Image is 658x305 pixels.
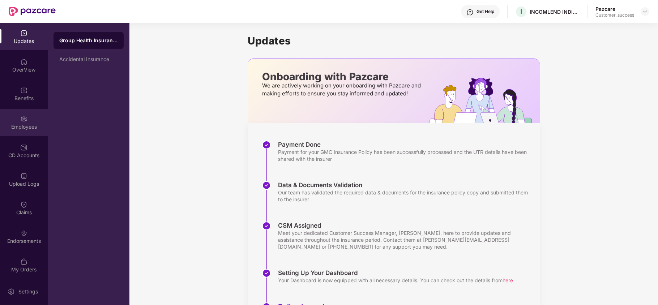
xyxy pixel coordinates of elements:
[20,115,27,123] img: svg+xml;base64,PHN2ZyBpZD0iRW1wbG95ZWVzIiB4bWxucz0iaHR0cDovL3d3dy53My5vcmcvMjAwMC9zdmciIHdpZHRoPS...
[278,222,533,229] div: CSM Assigned
[278,141,533,149] div: Payment Done
[595,12,634,18] div: Customer_success
[20,144,27,151] img: svg+xml;base64,PHN2ZyBpZD0iQ0RfQWNjb3VudHMiIGRhdGEtbmFtZT0iQ0QgQWNjb3VudHMiIHhtbG5zPSJodHRwOi8vd3...
[20,172,27,180] img: svg+xml;base64,PHN2ZyBpZD0iVXBsb2FkX0xvZ3MiIGRhdGEtbmFtZT0iVXBsb2FkIExvZ3MiIHhtbG5zPSJodHRwOi8vd3...
[248,35,540,47] h1: Updates
[466,9,474,16] img: svg+xml;base64,PHN2ZyBpZD0iSGVscC0zMngzMiIgeG1sbnM9Imh0dHA6Ly93d3cudzMub3JnLzIwMDAvc3ZnIiB3aWR0aD...
[9,7,56,16] img: New Pazcare Logo
[430,78,540,123] img: hrOnboarding
[262,222,271,230] img: svg+xml;base64,PHN2ZyBpZD0iU3RlcC1Eb25lLTMyeDMyIiB4bWxucz0iaHR0cDovL3d3dy53My5vcmcvMjAwMC9zdmciIH...
[503,277,513,283] span: here
[20,229,27,237] img: svg+xml;base64,PHN2ZyBpZD0iRW5kb3JzZW1lbnRzIiB4bWxucz0iaHR0cDovL3d3dy53My5vcmcvMjAwMC9zdmciIHdpZH...
[20,201,27,208] img: svg+xml;base64,PHN2ZyBpZD0iQ2xhaW0iIHhtbG5zPSJodHRwOi8vd3d3LnczLm9yZy8yMDAwL3N2ZyIgd2lkdGg9IjIwIi...
[278,269,513,277] div: Setting Up Your Dashboard
[262,269,271,278] img: svg+xml;base64,PHN2ZyBpZD0iU3RlcC1Eb25lLTMyeDMyIiB4bWxucz0iaHR0cDovL3d3dy53My5vcmcvMjAwMC9zdmciIH...
[20,58,27,65] img: svg+xml;base64,PHN2ZyBpZD0iSG9tZSIgeG1sbnM9Imh0dHA6Ly93d3cudzMub3JnLzIwMDAvc3ZnIiB3aWR0aD0iMjAiIG...
[530,8,580,15] div: INCOMLEND INDIA PRIVATE LIMITED
[278,149,533,162] div: Payment for your GMC Insurance Policy has been successfully processed and the UTR details have be...
[642,9,648,14] img: svg+xml;base64,PHN2ZyBpZD0iRHJvcGRvd24tMzJ4MzIiIHhtbG5zPSJodHRwOi8vd3d3LnczLm9yZy8yMDAwL3N2ZyIgd2...
[262,73,423,80] p: Onboarding with Pazcare
[20,87,27,94] img: svg+xml;base64,PHN2ZyBpZD0iQmVuZWZpdHMiIHhtbG5zPSJodHRwOi8vd3d3LnczLm9yZy8yMDAwL3N2ZyIgd2lkdGg9Ij...
[278,277,513,284] div: Your Dashboard is now equipped with all necessary details. You can check out the details from
[8,288,15,295] img: svg+xml;base64,PHN2ZyBpZD0iU2V0dGluZy0yMHgyMCIgeG1sbnM9Imh0dHA6Ly93d3cudzMub3JnLzIwMDAvc3ZnIiB3aW...
[477,9,494,14] div: Get Help
[520,7,522,16] span: I
[262,82,423,98] p: We are actively working on your onboarding with Pazcare and making efforts to ensure you stay inf...
[278,181,533,189] div: Data & Documents Validation
[595,5,634,12] div: Pazcare
[16,288,40,295] div: Settings
[262,181,271,190] img: svg+xml;base64,PHN2ZyBpZD0iU3RlcC1Eb25lLTMyeDMyIiB4bWxucz0iaHR0cDovL3d3dy53My5vcmcvMjAwMC9zdmciIH...
[278,189,533,203] div: Our team has validated the required data & documents for the insurance policy copy and submitted ...
[20,258,27,265] img: svg+xml;base64,PHN2ZyBpZD0iTXlfT3JkZXJzIiBkYXRhLW5hbWU9Ik15IE9yZGVycyIgeG1sbnM9Imh0dHA6Ly93d3cudz...
[278,229,533,250] div: Meet your dedicated Customer Success Manager, [PERSON_NAME], here to provide updates and assistan...
[59,56,118,62] div: Accidental Insurance
[262,141,271,149] img: svg+xml;base64,PHN2ZyBpZD0iU3RlcC1Eb25lLTMyeDMyIiB4bWxucz0iaHR0cDovL3d3dy53My5vcmcvMjAwMC9zdmciIH...
[59,37,118,44] div: Group Health Insurance
[20,30,27,37] img: svg+xml;base64,PHN2ZyBpZD0iVXBkYXRlZCIgeG1sbnM9Imh0dHA6Ly93d3cudzMub3JnLzIwMDAvc3ZnIiB3aWR0aD0iMj...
